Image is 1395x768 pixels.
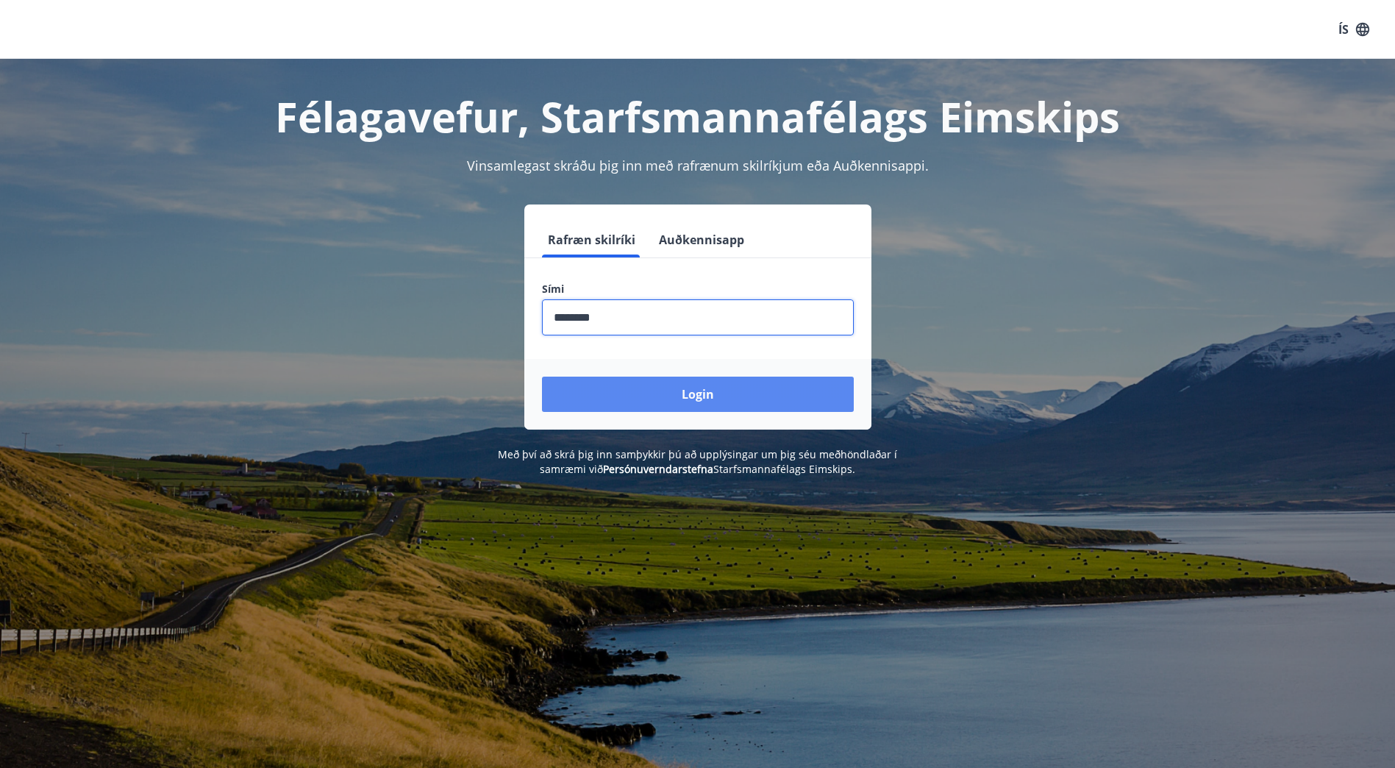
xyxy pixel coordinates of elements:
[186,88,1210,144] h1: Félagavefur, Starfsmannafélags Eimskips
[542,282,854,296] label: Sími
[498,447,897,476] span: Með því að skrá þig inn samþykkir þú að upplýsingar um þig séu meðhöndlaðar í samræmi við Starfsm...
[542,222,641,257] button: Rafræn skilríki
[542,377,854,412] button: Login
[467,157,929,174] span: Vinsamlegast skráðu þig inn með rafrænum skilríkjum eða Auðkennisappi.
[1330,16,1377,43] button: ÍS
[603,462,713,476] a: Persónuverndarstefna
[653,222,750,257] button: Auðkennisapp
